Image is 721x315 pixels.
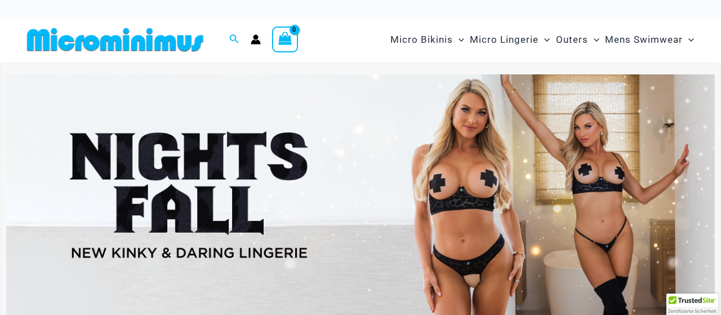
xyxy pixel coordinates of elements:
span: Menu Toggle [453,25,464,54]
span: Micro Bikinis [390,25,453,54]
nav: Site Navigation [386,21,698,59]
span: Mens Swimwear [605,25,683,54]
a: Mens SwimwearMenu ToggleMenu Toggle [602,23,697,57]
a: Search icon link [229,33,239,47]
span: Micro Lingerie [470,25,538,54]
div: TrustedSite Certified [666,294,718,315]
span: Menu Toggle [683,25,694,54]
span: Menu Toggle [588,25,599,54]
a: Micro LingerieMenu ToggleMenu Toggle [467,23,553,57]
a: View Shopping Cart, empty [272,26,298,52]
span: Menu Toggle [538,25,550,54]
a: OutersMenu ToggleMenu Toggle [553,23,602,57]
a: Account icon link [251,34,261,45]
a: Micro BikinisMenu ToggleMenu Toggle [388,23,467,57]
img: MM SHOP LOGO FLAT [23,27,208,52]
span: Outers [556,25,588,54]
